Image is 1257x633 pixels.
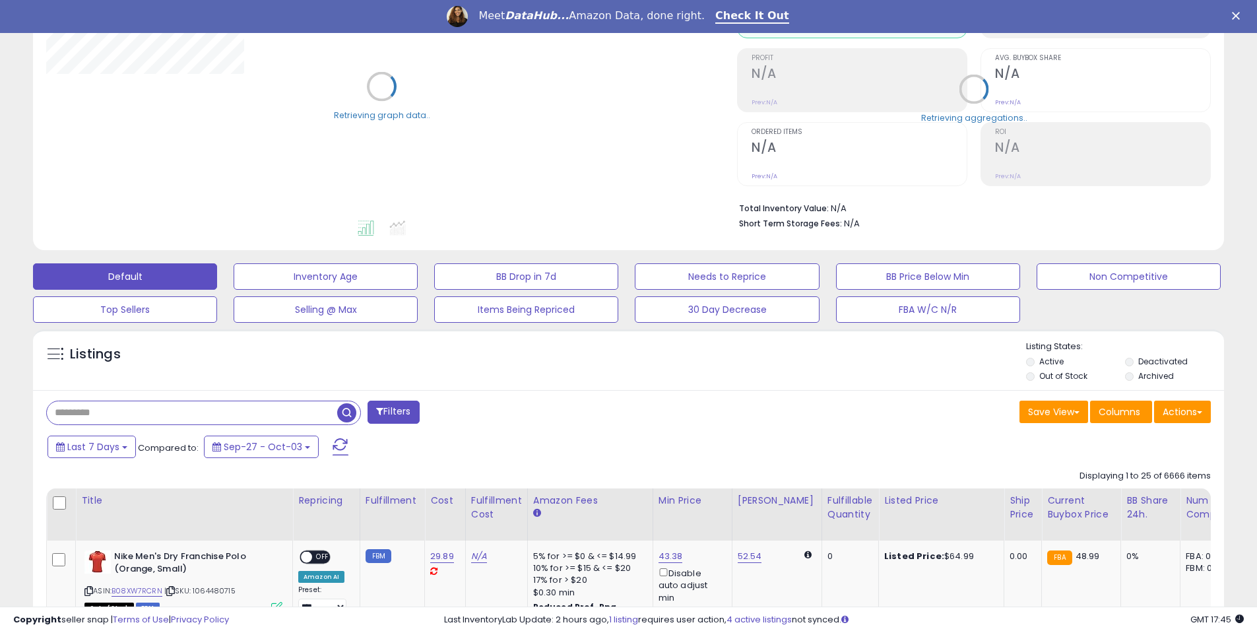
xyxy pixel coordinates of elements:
span: OFF [312,552,333,563]
button: Inventory Age [234,263,418,290]
div: $64.99 [884,550,994,562]
div: 5% for >= $0 & <= $14.99 [533,550,643,562]
strong: Copyright [13,613,61,626]
small: Amazon Fees. [533,508,541,519]
div: 17% for > $20 [533,574,643,586]
span: 48.99 [1076,550,1100,562]
a: 1 listing [609,613,638,626]
a: Check It Out [715,9,789,24]
div: [PERSON_NAME] [738,494,816,508]
div: Fulfillable Quantity [827,494,873,521]
div: ASIN: [84,550,282,612]
button: Actions [1154,401,1211,423]
a: Terms of Use [113,613,169,626]
button: BB Drop in 7d [434,263,618,290]
h5: Listings [70,345,121,364]
a: 4 active listings [726,613,792,626]
div: Ship Price [1010,494,1036,521]
div: Disable auto adjust min [659,566,722,604]
a: 29.89 [430,550,454,563]
div: $0.30 min [533,587,643,599]
div: Last InventoryLab Update: 2 hours ago, requires user action, not synced. [444,614,1244,626]
button: Save View [1019,401,1088,423]
button: Items Being Repriced [434,296,618,323]
div: seller snap | | [13,614,229,626]
button: 30 Day Decrease [635,296,819,323]
a: B08XW7RCRN [112,585,162,597]
button: BB Price Below Min [836,263,1020,290]
div: Current Buybox Price [1047,494,1115,521]
label: Out of Stock [1039,370,1087,382]
button: Default [33,263,217,290]
span: | SKU: 1064480715 [164,585,236,596]
button: Needs to Reprice [635,263,819,290]
i: DataHub... [505,9,569,22]
button: Top Sellers [33,296,217,323]
div: Fulfillment [366,494,419,508]
button: Last 7 Days [48,436,136,458]
div: Meet Amazon Data, done right. [478,9,705,22]
div: FBM: 0 [1186,562,1229,574]
div: Cost [430,494,460,508]
span: Last 7 Days [67,440,119,453]
div: Amazon Fees [533,494,647,508]
div: Fulfillment Cost [471,494,522,521]
span: Columns [1099,405,1140,418]
div: Listed Price [884,494,998,508]
p: Listing States: [1026,341,1224,353]
label: Archived [1138,370,1174,382]
button: Filters [368,401,419,424]
button: FBA W/C N/R [836,296,1020,323]
div: FBA: 0 [1186,550,1229,562]
div: Num of Comp. [1186,494,1234,521]
span: Compared to: [138,442,199,454]
span: Sep-27 - Oct-03 [224,440,302,453]
div: 10% for >= $15 & <= $20 [533,562,643,574]
small: FBM [366,549,391,563]
div: Title [81,494,287,508]
img: 31Scrgvv1JL._SL40_.jpg [84,550,111,574]
span: 2025-10-11 17:45 GMT [1190,613,1244,626]
div: Close [1232,12,1245,20]
button: Columns [1090,401,1152,423]
div: Preset: [298,585,350,615]
div: Repricing [298,494,354,508]
label: Active [1039,356,1064,367]
a: 52.54 [738,550,762,563]
b: Nike Men's Dry Franchise Polo (Orange, Small) [114,550,274,578]
button: Sep-27 - Oct-03 [204,436,319,458]
div: Retrieving graph data.. [334,109,430,121]
div: BB Share 24h. [1126,494,1175,521]
a: N/A [471,550,487,563]
div: 0.00 [1010,550,1031,562]
a: 43.38 [659,550,683,563]
button: Selling @ Max [234,296,418,323]
div: Displaying 1 to 25 of 6666 items [1080,470,1211,483]
div: 0% [1126,550,1170,562]
div: Min Price [659,494,726,508]
div: 0 [827,550,868,562]
div: Amazon AI [298,571,344,583]
b: Listed Price: [884,550,944,562]
div: Retrieving aggregations.. [921,112,1027,123]
label: Deactivated [1138,356,1188,367]
img: Profile image for Georgie [447,6,468,27]
a: Privacy Policy [171,613,229,626]
button: Non Competitive [1037,263,1221,290]
small: FBA [1047,550,1072,565]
